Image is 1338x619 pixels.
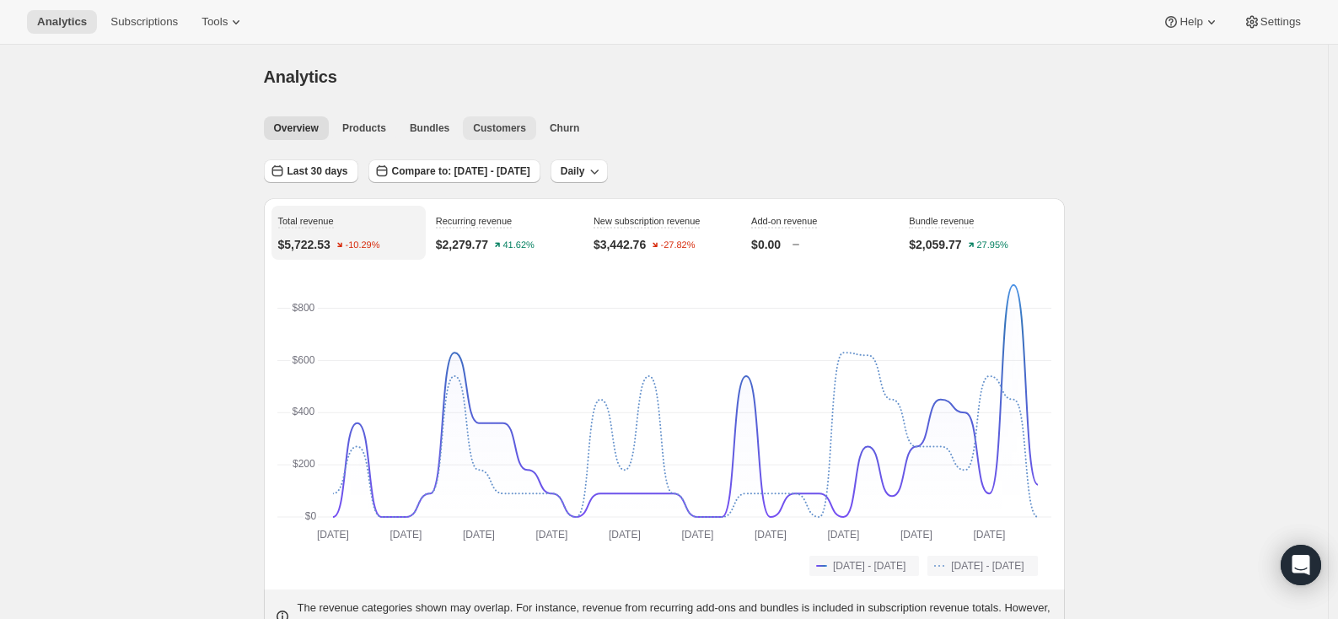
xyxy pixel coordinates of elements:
text: $600 [292,354,314,366]
button: Tools [191,10,255,34]
p: $5,722.53 [278,236,330,253]
div: Open Intercom Messenger [1281,545,1321,585]
span: Customers [473,121,526,135]
text: -27.82% [661,240,696,250]
span: [DATE] - [DATE] [951,559,1024,573]
span: Subscriptions [110,15,178,29]
p: $0.00 [751,236,781,253]
text: [DATE] [973,529,1005,541]
button: Help [1153,10,1229,34]
text: [DATE] [827,529,859,541]
span: Last 30 days [287,164,348,178]
span: New subscription revenue [594,216,701,226]
button: Subscriptions [100,10,188,34]
span: Compare to: [DATE] - [DATE] [392,164,530,178]
text: $800 [292,302,314,314]
button: Settings [1233,10,1311,34]
text: -10.29% [345,240,379,250]
text: [DATE] [608,529,640,541]
text: [DATE] [681,529,713,541]
button: [DATE] - [DATE] [809,556,919,576]
span: Bundle revenue [909,216,974,226]
text: $0 [304,510,316,522]
text: 27.95% [976,240,1008,250]
span: Total revenue [278,216,334,226]
text: [DATE] [754,529,786,541]
p: $3,442.76 [594,236,646,253]
span: [DATE] - [DATE] [833,559,905,573]
text: [DATE] [317,529,349,541]
text: $200 [293,458,315,470]
span: Bundles [410,121,449,135]
span: Analytics [264,67,337,86]
span: Churn [550,121,579,135]
text: [DATE] [900,529,932,541]
button: Last 30 days [264,159,358,183]
span: Add-on revenue [751,216,817,226]
button: Compare to: [DATE] - [DATE] [368,159,540,183]
text: [DATE] [463,529,495,541]
text: [DATE] [535,529,567,541]
text: $400 [292,406,314,417]
p: $2,279.77 [436,236,488,253]
button: [DATE] - [DATE] [927,556,1037,576]
span: Tools [202,15,228,29]
span: Daily [561,164,585,178]
span: Overview [274,121,319,135]
span: Analytics [37,15,87,29]
text: [DATE] [390,529,422,541]
text: 41.62% [502,240,535,250]
span: Recurring revenue [436,216,513,226]
button: Analytics [27,10,97,34]
span: Help [1179,15,1202,29]
span: Settings [1260,15,1301,29]
span: Products [342,121,386,135]
p: $2,059.77 [909,236,961,253]
button: Daily [551,159,609,183]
